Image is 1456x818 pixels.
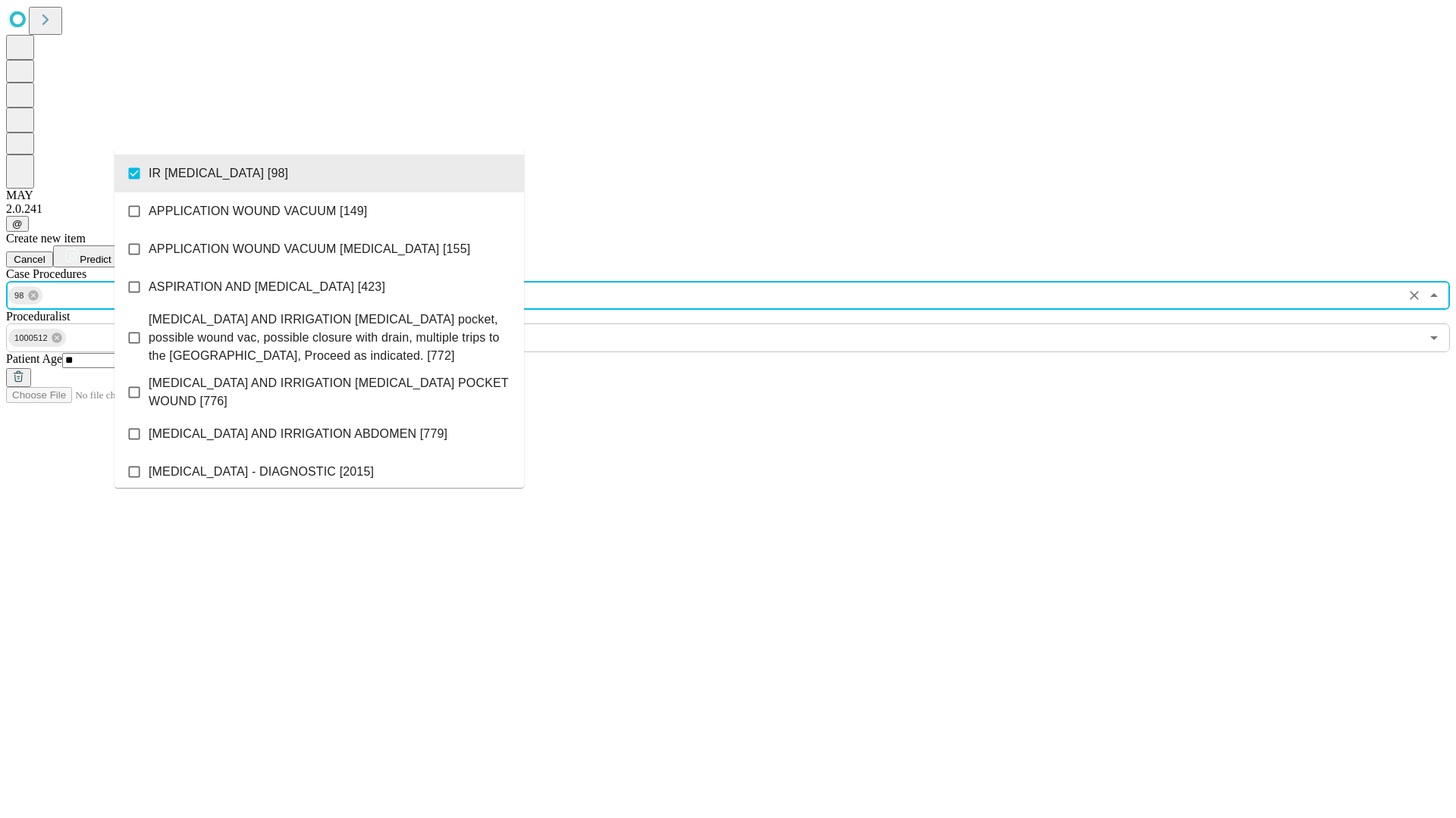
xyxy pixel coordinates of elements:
[149,311,512,365] span: [MEDICAL_DATA] AND IRRIGATION [MEDICAL_DATA] pocket, possible wound vac, possible closure with dr...
[6,216,29,232] button: @
[149,202,367,220] span: APPLICATION WOUND VACUUM [149]
[149,278,385,296] span: ASPIRATION AND [MEDICAL_DATA] [423]
[8,329,66,347] div: 1000512
[6,202,1450,216] div: 2.0.241
[8,286,42,304] div: 98
[12,218,23,229] span: @
[6,352,62,365] span: Patient Age
[149,164,288,183] span: IR [MEDICAL_DATA] [98]
[6,310,70,323] span: Proceduralist
[8,329,54,347] span: 1000512
[53,245,123,267] button: Predict
[8,287,30,304] span: 98
[14,254,45,265] span: Cancel
[149,374,512,411] span: [MEDICAL_DATA] AND IRRIGATION [MEDICAL_DATA] POCKET WOUND [776]
[6,232,86,245] span: Create new item
[149,240,470,258] span: APPLICATION WOUND VACUUM [MEDICAL_DATA] [155]
[6,251,53,267] button: Cancel
[1404,285,1425,306] button: Clear
[6,189,1450,202] div: MAY
[149,425,447,443] span: [MEDICAL_DATA] AND IRRIGATION ABDOMEN [779]
[149,463,374,481] span: [MEDICAL_DATA] - DIAGNOSTIC [2015]
[6,267,86,280] span: Scheduled Procedure
[1423,327,1445,348] button: Open
[1423,285,1445,306] button: Close
[80,254,111,265] span: Predict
